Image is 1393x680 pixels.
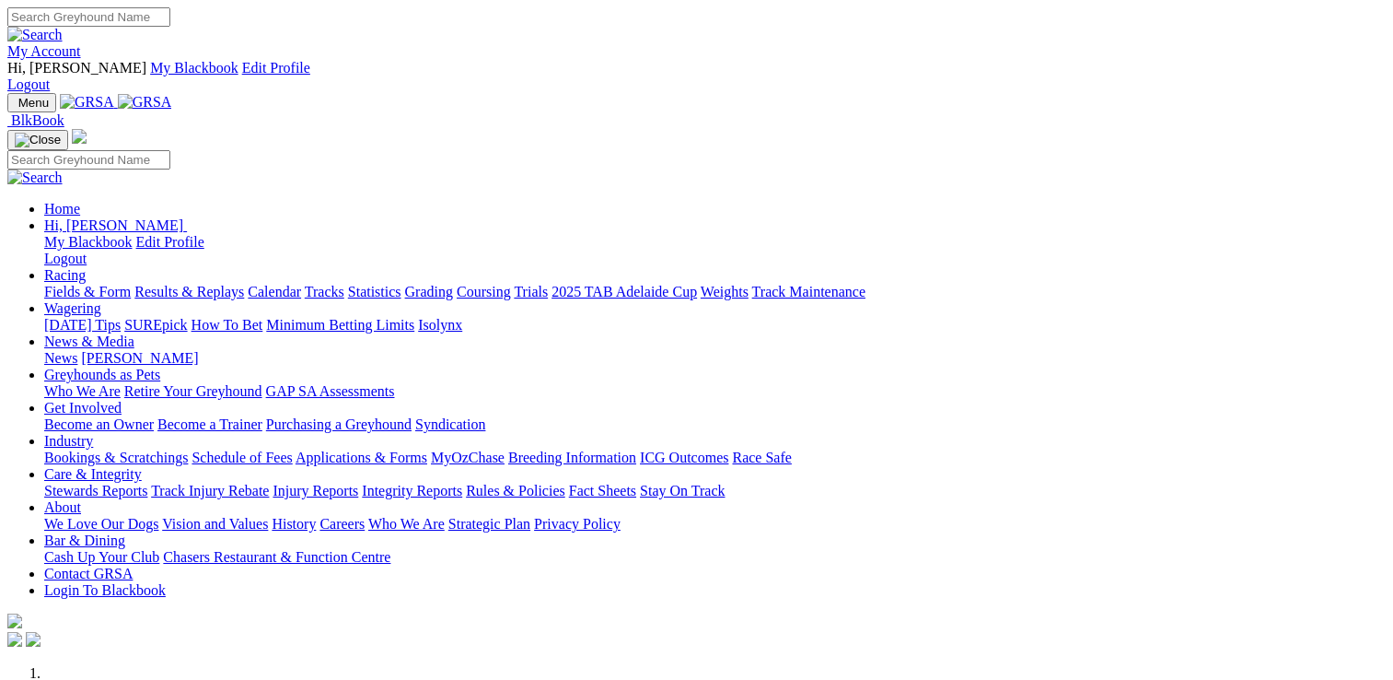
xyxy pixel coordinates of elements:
[44,549,1386,566] div: Bar & Dining
[44,433,93,449] a: Industry
[44,217,183,233] span: Hi, [PERSON_NAME]
[448,516,530,532] a: Strategic Plan
[273,483,358,498] a: Injury Reports
[44,516,1386,533] div: About
[150,60,238,76] a: My Blackbook
[26,632,41,647] img: twitter.svg
[508,450,636,465] a: Breeding Information
[752,284,865,299] a: Track Maintenance
[44,267,86,283] a: Racing
[44,217,187,233] a: Hi, [PERSON_NAME]
[72,129,87,144] img: logo-grsa-white.png
[44,383,1386,400] div: Greyhounds as Pets
[44,450,1386,466] div: Industry
[7,7,170,27] input: Search
[266,383,395,399] a: GAP SA Assessments
[118,94,172,111] img: GRSA
[569,483,636,498] a: Fact Sheets
[431,450,505,465] a: MyOzChase
[44,549,159,565] a: Cash Up Your Club
[163,549,390,565] a: Chasers Restaurant & Function Centre
[44,284,1386,300] div: Racing
[640,483,725,498] a: Stay On Track
[11,112,64,128] span: BlkBook
[44,582,166,598] a: Login To Blackbook
[44,516,158,532] a: We Love Our Dogs
[319,516,365,532] a: Careers
[272,516,316,532] a: History
[44,499,81,515] a: About
[44,400,122,416] a: Get Involved
[44,466,142,482] a: Care & Integrity
[44,483,1386,499] div: Care & Integrity
[551,284,697,299] a: 2025 TAB Adelaide Cup
[44,300,101,316] a: Wagering
[124,383,262,399] a: Retire Your Greyhound
[44,284,131,299] a: Fields & Form
[134,284,244,299] a: Results & Replays
[405,284,453,299] a: Grading
[266,416,412,432] a: Purchasing a Greyhound
[44,450,188,465] a: Bookings & Scratchings
[7,170,63,186] img: Search
[192,317,263,333] a: How To Bet
[44,317,121,333] a: [DATE] Tips
[44,416,1386,433] div: Get Involved
[7,60,146,76] span: Hi, [PERSON_NAME]
[44,383,121,399] a: Who We Are
[305,284,344,299] a: Tracks
[415,416,485,432] a: Syndication
[192,450,292,465] a: Schedule of Fees
[514,284,548,299] a: Trials
[466,483,565,498] a: Rules & Policies
[44,416,154,432] a: Become an Owner
[60,94,114,111] img: GRSA
[44,234,1386,267] div: Hi, [PERSON_NAME]
[44,317,1386,334] div: Wagering
[44,234,133,250] a: My Blackbook
[44,201,80,217] a: Home
[368,516,445,532] a: Who We Are
[162,516,268,532] a: Vision and Values
[157,416,262,432] a: Become a Trainer
[7,60,1386,93] div: My Account
[348,284,401,299] a: Statistics
[7,632,22,647] img: facebook.svg
[457,284,511,299] a: Coursing
[15,133,61,147] img: Close
[7,93,56,112] button: Toggle navigation
[136,234,204,250] a: Edit Profile
[701,284,749,299] a: Weights
[7,150,170,170] input: Search
[242,60,310,76] a: Edit Profile
[7,112,64,128] a: BlkBook
[7,130,68,150] button: Toggle navigation
[534,516,621,532] a: Privacy Policy
[7,27,63,43] img: Search
[266,317,414,333] a: Minimum Betting Limits
[7,76,50,92] a: Logout
[44,350,77,366] a: News
[44,251,87,266] a: Logout
[18,96,49,110] span: Menu
[362,483,462,498] a: Integrity Reports
[7,43,81,59] a: My Account
[44,566,133,581] a: Contact GRSA
[44,334,134,349] a: News & Media
[44,483,147,498] a: Stewards Reports
[151,483,269,498] a: Track Injury Rebate
[640,450,728,465] a: ICG Outcomes
[81,350,198,366] a: [PERSON_NAME]
[44,367,160,382] a: Greyhounds as Pets
[124,317,187,333] a: SUREpick
[7,614,22,628] img: logo-grsa-white.png
[248,284,301,299] a: Calendar
[296,450,427,465] a: Applications & Forms
[418,317,462,333] a: Isolynx
[732,450,791,465] a: Race Safe
[44,533,125,548] a: Bar & Dining
[44,350,1386,367] div: News & Media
